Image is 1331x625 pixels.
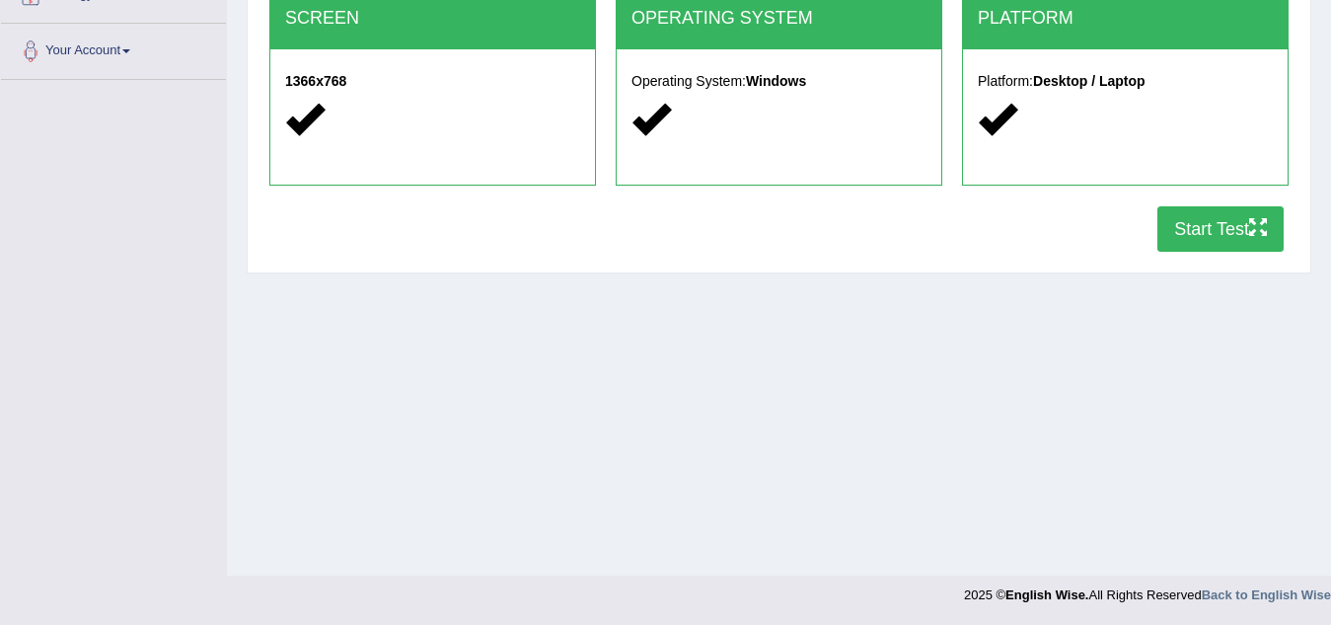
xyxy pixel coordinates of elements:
[746,73,806,89] strong: Windows
[1033,73,1146,89] strong: Desktop / Laptop
[978,9,1273,29] h2: PLATFORM
[285,73,346,89] strong: 1366x768
[631,74,926,89] h5: Operating System:
[1,24,226,73] a: Your Account
[631,9,926,29] h2: OPERATING SYSTEM
[964,576,1331,604] div: 2025 © All Rights Reserved
[1157,206,1284,252] button: Start Test
[1005,587,1088,602] strong: English Wise.
[1202,587,1331,602] a: Back to English Wise
[285,9,580,29] h2: SCREEN
[978,74,1273,89] h5: Platform:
